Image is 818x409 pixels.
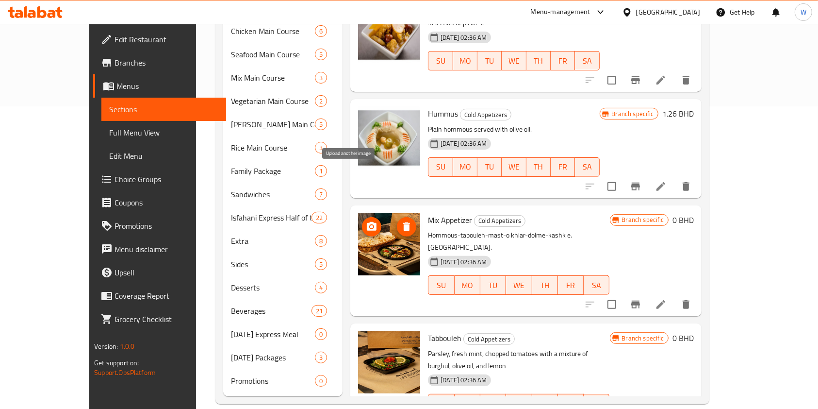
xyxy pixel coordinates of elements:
span: Vegetarian Main Course [231,95,315,107]
button: MO [455,275,480,295]
div: Seafood Main Course5 [223,43,343,66]
span: Upsell [115,267,218,278]
span: Sandwiches [231,188,315,200]
span: MO [457,160,474,174]
button: upload picture [362,217,381,237]
span: Beverages [231,305,311,317]
div: Rice Main Course [231,142,315,153]
span: WE [506,160,522,174]
span: 1 [315,167,327,176]
span: [DATE] 02:36 AM [437,139,491,148]
span: 3 [315,143,327,153]
a: Edit menu item [655,299,667,310]
div: Sandwiches7 [223,183,343,206]
div: items [315,25,327,37]
button: delete [674,175,698,198]
a: Sections [101,98,226,121]
span: Branch specific [618,334,668,343]
span: Isfahani Express Half of the Quantity [231,212,311,223]
div: items [315,258,327,270]
a: Coverage Report [93,284,226,307]
span: [DATE] 02:36 AM [437,257,491,267]
button: MO [453,51,477,70]
div: Family Package1 [223,159,343,183]
span: Coupons [115,197,218,208]
img: Mix Appetizer [358,213,420,275]
span: TU [481,160,498,174]
span: TU [481,54,498,68]
div: Ramadan Express Meal [231,328,315,340]
span: 0 [315,376,327,386]
div: items [315,282,327,293]
span: WE [510,278,528,292]
button: TU [477,51,502,70]
span: TU [484,278,502,292]
span: SA [579,54,595,68]
span: SU [432,278,450,292]
div: Rice Main Course3 [223,136,343,159]
span: Grocery Checklist [115,313,218,325]
div: Chicken Main Course6 [223,19,343,43]
a: Menu disclaimer [93,238,226,261]
div: Extra8 [223,229,343,253]
span: Branches [115,57,218,68]
span: Choice Groups [115,173,218,185]
button: SA [584,275,609,295]
span: W [801,7,806,17]
button: WE [502,157,526,177]
a: Edit Restaurant [93,28,226,51]
a: Coupons [93,191,226,214]
span: TH [530,54,547,68]
span: Desserts [231,282,315,293]
div: items [315,235,327,247]
span: 5 [315,50,327,59]
button: SU [428,157,453,177]
a: Edit menu item [655,74,667,86]
button: MO [453,157,477,177]
span: Promotions [231,375,315,387]
span: Get support on: [94,357,139,369]
span: [DATE] 02:36 AM [437,33,491,42]
button: SU [428,51,453,70]
p: Parsley, fresh mint, chopped tomatoes with a mixture of burghul, olive oil, and lemon [428,348,609,372]
p: Plain hommous served with olive oil. [428,123,599,136]
span: 21 [312,307,327,316]
a: Upsell [93,261,226,284]
div: items [315,352,327,363]
div: Desserts4 [223,276,343,299]
button: delete [674,68,698,92]
span: Extra [231,235,315,247]
span: Cold Appetizers [474,215,525,226]
button: delete [674,293,698,316]
span: 1.0.0 [120,340,135,353]
span: Hummus [428,106,458,121]
span: 7 [315,190,327,199]
span: [DATE] 02:36 AM [437,375,491,385]
span: Family Package [231,165,315,177]
span: Mix Main Course [231,72,315,84]
div: items [315,188,327,200]
span: 0 [315,330,327,339]
span: Edit Menu [109,150,218,162]
span: 3 [315,353,327,362]
button: WE [506,275,532,295]
div: items [315,142,327,153]
button: FR [551,157,575,177]
a: Choice Groups [93,168,226,191]
span: 3 [315,73,327,83]
div: items [315,49,327,60]
div: Vegetarian Main Course2 [223,89,343,113]
span: Version: [94,340,118,353]
div: [DATE] Packages3 [223,346,343,369]
span: Chicken Main Course [231,25,315,37]
a: Edit menu item [655,181,667,192]
span: 6 [315,27,327,36]
div: Promotions0 [223,369,343,392]
span: MO [457,54,474,68]
span: Sections [109,103,218,115]
span: [DATE] Packages [231,352,315,363]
